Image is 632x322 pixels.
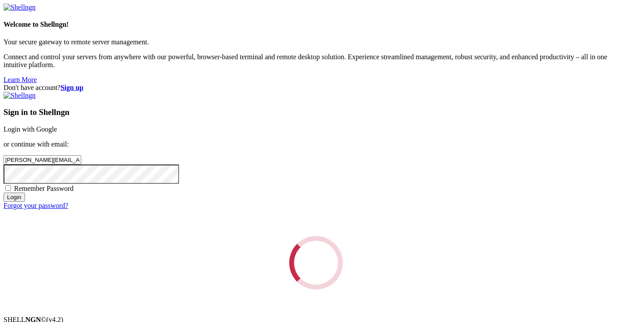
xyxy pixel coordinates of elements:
span: Remember Password [14,185,74,192]
img: Shellngn [4,4,36,11]
input: Remember Password [5,185,11,191]
h3: Sign in to Shellngn [4,107,628,117]
a: Learn More [4,76,37,83]
div: Don't have account? [4,84,628,92]
p: Your secure gateway to remote server management. [4,38,628,46]
a: Login with Google [4,125,57,133]
p: Connect and control your servers from anywhere with our powerful, browser-based terminal and remo... [4,53,628,69]
a: Sign up [61,84,83,91]
div: Loading... [289,236,343,290]
p: or continue with email: [4,140,628,148]
input: Email address [4,155,81,165]
a: Forgot your password? [4,202,68,209]
input: Login [4,193,25,202]
img: Shellngn [4,92,36,100]
h4: Welcome to Shellngn! [4,21,628,29]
